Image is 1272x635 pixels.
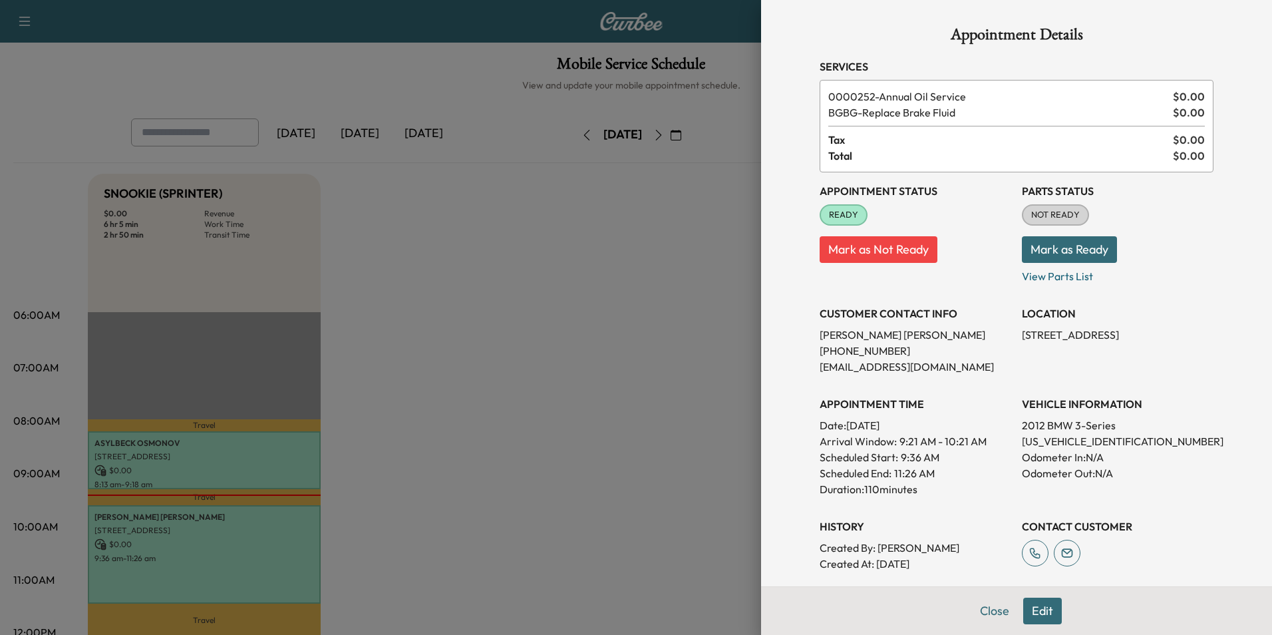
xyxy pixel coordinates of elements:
span: READY [821,208,866,222]
span: $ 0.00 [1173,148,1205,164]
span: NOT READY [1023,208,1088,222]
p: Created At : [DATE] [820,556,1011,572]
h1: Appointment Details [820,27,1213,48]
h3: Parts Status [1022,183,1213,199]
p: [PHONE_NUMBER] [820,343,1011,359]
h3: History [820,519,1011,534]
h3: Appointment Status [820,183,1011,199]
span: $ 0.00 [1173,89,1205,105]
h3: APPOINTMENT TIME [820,396,1011,412]
h3: CONTACT CUSTOMER [1022,519,1213,534]
h3: LOCATION [1022,306,1213,321]
button: Mark as Not Ready [820,236,937,263]
p: Duration: 110 minutes [820,481,1011,497]
span: $ 0.00 [1173,132,1205,148]
p: Arrival Window: [820,433,1011,449]
p: [EMAIL_ADDRESS][DOMAIN_NAME] [820,359,1011,375]
p: Created By : [PERSON_NAME] [820,540,1011,556]
span: 9:21 AM - 10:21 AM [899,433,987,449]
p: View Parts List [1022,263,1213,284]
p: Odometer In: N/A [1022,449,1213,465]
p: Odometer Out: N/A [1022,465,1213,481]
span: Total [828,148,1173,164]
p: Scheduled End: [820,465,891,481]
p: Date: [DATE] [820,417,1011,433]
h3: Services [820,59,1213,75]
p: [PERSON_NAME] [PERSON_NAME] [820,327,1011,343]
p: Scheduled Start: [820,449,898,465]
span: $ 0.00 [1173,105,1205,120]
button: Mark as Ready [1022,236,1117,263]
p: [US_VEHICLE_IDENTIFICATION_NUMBER] [1022,433,1213,449]
p: [STREET_ADDRESS] [1022,327,1213,343]
p: 2012 BMW 3-Series [1022,417,1213,433]
p: 11:26 AM [894,465,935,481]
button: Close [971,598,1018,624]
span: Annual Oil Service [828,89,1168,105]
span: Tax [828,132,1173,148]
p: 9:36 AM [901,449,939,465]
button: Edit [1023,598,1062,624]
h3: VEHICLE INFORMATION [1022,396,1213,412]
span: Replace Brake Fluid [828,105,1168,120]
h3: CUSTOMER CONTACT INFO [820,306,1011,321]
